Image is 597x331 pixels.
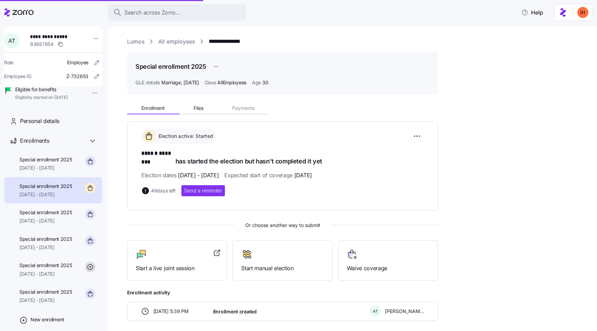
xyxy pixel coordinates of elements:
span: [DATE] - [DATE] [19,297,72,304]
span: [DATE] - [DATE] [19,217,72,224]
a: All employees [158,37,195,46]
span: Enrollments [20,136,49,145]
span: Class [205,79,216,86]
span: Waive coverage [347,264,429,273]
button: Search across Zorro... [108,4,246,21]
span: New enrollment [30,316,64,323]
img: f3711480c2c985a33e19d88a07d4c111 [577,7,588,18]
span: Special enrollment 2025 [19,236,72,243]
span: Special enrollment 2025 [19,183,72,190]
span: Marriage , [161,79,199,86]
span: Election active: Started [157,133,213,140]
span: Help [521,8,543,17]
span: Special enrollment 2025 [19,156,72,163]
span: Payments [232,106,255,111]
span: [DATE] - [DATE] [19,271,72,277]
button: Send a reminder [181,185,225,196]
span: Age [252,79,261,86]
span: Eligible for benefits [15,86,68,93]
span: Search across Zorro... [124,8,180,17]
span: Election dates [141,171,219,180]
span: Employee [67,59,88,66]
span: [DATE] - [DATE] [19,244,72,251]
span: Personal details [20,117,59,125]
span: AllEmployees [217,79,246,86]
span: [PERSON_NAME] [385,308,424,315]
span: Z-732653 [66,73,88,80]
span: Files [193,106,203,111]
span: Special enrollment 2025 [19,262,72,269]
span: Start manual election [241,264,324,273]
span: A T [373,310,378,313]
span: Special enrollment 2025 [19,209,72,216]
a: Lumos [127,37,144,46]
span: 49 days left [151,187,176,194]
span: Start a live joint session [136,264,218,273]
span: Send a reminder [184,187,222,194]
span: A T [8,38,15,44]
span: [DATE] [183,79,199,86]
span: Expected start of coverage [224,171,312,180]
span: 30 [262,79,268,86]
h1: has started the election but hasn't completed it yet [141,149,424,165]
span: [DATE] - [DATE] [19,164,72,171]
span: [DATE] 5:39 PM [153,308,189,315]
span: [DATE] - [DATE] [19,191,72,198]
span: Enrollment [141,106,165,111]
button: Help [516,6,549,19]
span: Enrollment activity [127,289,438,296]
span: Role [4,59,13,66]
span: Or choose another way to submit [127,221,438,229]
span: Employee ID [4,73,31,80]
h1: Special enrollment 2025 [135,62,206,71]
span: [DATE] [294,171,312,180]
span: Special enrollment 2025 [19,289,72,295]
span: Enrollment created [213,308,257,315]
span: 93987854 [30,41,54,48]
span: Eligibility started on [DATE] [15,95,68,101]
span: QLE details [135,79,160,86]
span: [DATE] - [DATE] [178,171,219,180]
